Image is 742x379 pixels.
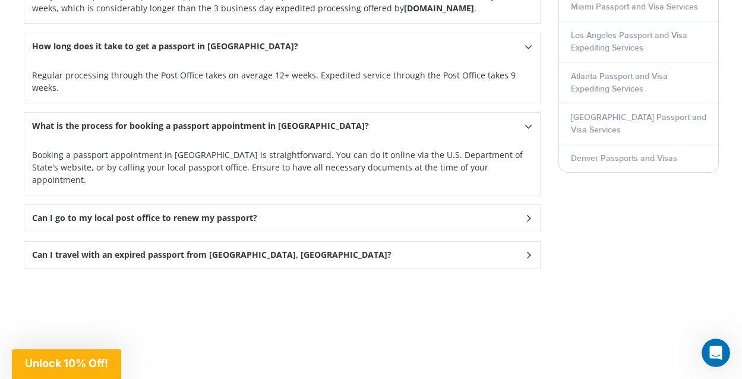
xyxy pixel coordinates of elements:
a: [GEOGRAPHIC_DATA] Passport and Visa Services [571,112,706,135]
strong: [DOMAIN_NAME] [404,2,474,14]
a: Los Angeles Passport and Visa Expediting Services [571,30,687,53]
iframe: Intercom live chat [702,339,730,367]
h3: Can I go to my local post office to renew my passport? [32,213,257,223]
a: Denver Passports and Visas [571,153,677,163]
h3: Can I travel with an expired passport from [GEOGRAPHIC_DATA], [GEOGRAPHIC_DATA]? [32,250,391,260]
h3: How long does it take to get a passport in [GEOGRAPHIC_DATA]? [32,42,298,52]
span: Unlock 10% Off! [25,357,108,369]
div: Unlock 10% Off! [12,349,121,379]
p: Regular processing through the Post Office takes on average 12+ weeks. Expedited service through ... [32,69,532,94]
p: Booking a passport appointment in [GEOGRAPHIC_DATA] is straightforward. You can do it online via ... [32,149,532,186]
h3: What is the process for booking a passport appointment in [GEOGRAPHIC_DATA]? [32,121,369,131]
a: Miami Passport and Visa Services [571,2,698,12]
a: Atlanta Passport and Visa Expediting Services [571,71,668,94]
